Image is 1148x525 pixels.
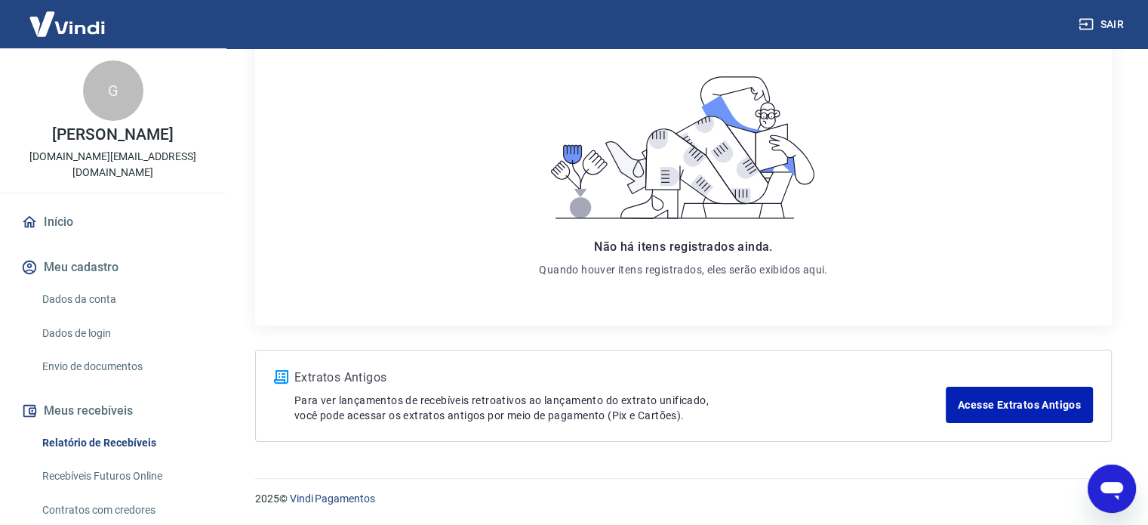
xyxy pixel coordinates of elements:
a: Relatório de Recebíveis [36,428,208,459]
button: Sair [1076,11,1130,39]
img: ícone [274,370,288,384]
button: Meu cadastro [18,251,208,284]
a: Vindi Pagamentos [290,493,375,505]
a: Acesse Extratos Antigos [946,387,1093,423]
a: Envio de documentos [36,351,208,382]
p: Extratos Antigos [294,369,946,387]
p: Para ver lançamentos de recebíveis retroativos ao lançamento do extrato unificado, você pode aces... [294,393,946,423]
p: [DOMAIN_NAME][EMAIL_ADDRESS][DOMAIN_NAME] [12,149,214,181]
a: Dados da conta [36,284,208,315]
a: Dados de login [36,318,208,349]
a: Início [18,205,208,239]
p: [PERSON_NAME] [52,127,173,143]
iframe: Botão para abrir a janela de mensagens, conversa em andamento [1088,465,1136,513]
p: 2025 © [255,491,1112,507]
p: Quando houver itens registrados, eles serão exibidos aqui. [539,262,827,277]
span: Não há itens registrados ainda. [594,239,772,254]
button: Meus recebíveis [18,394,208,428]
div: G [83,60,143,121]
img: Vindi [18,1,116,47]
a: Recebíveis Futuros Online [36,461,208,492]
